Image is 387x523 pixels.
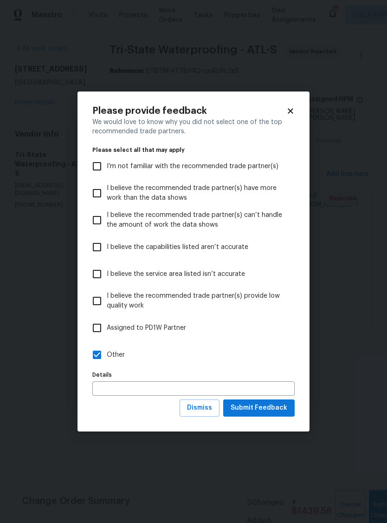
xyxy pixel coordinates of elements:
span: Submit Feedback [231,402,287,414]
span: I believe the recommended trade partner(s) provide low quality work [107,291,287,311]
h2: Please provide feedback [92,106,286,116]
span: Assigned to PD1W Partner [107,323,186,333]
span: Dismiss [187,402,212,414]
button: Dismiss [180,399,219,417]
div: We would love to know why you did not select one of the top recommended trade partners. [92,118,295,136]
span: I’m not familiar with the recommended trade partner(s) [107,162,278,171]
span: I believe the capabilities listed aren’t accurate [107,242,248,252]
span: I believe the service area listed isn’t accurate [107,269,245,279]
legend: Please select all that may apply [92,147,295,153]
span: Other [107,350,125,360]
span: I believe the recommended trade partner(s) have more work than the data shows [107,183,287,203]
span: I believe the recommended trade partner(s) can’t handle the amount of work the data shows [107,210,287,230]
label: Details [92,372,295,378]
button: Submit Feedback [223,399,295,417]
